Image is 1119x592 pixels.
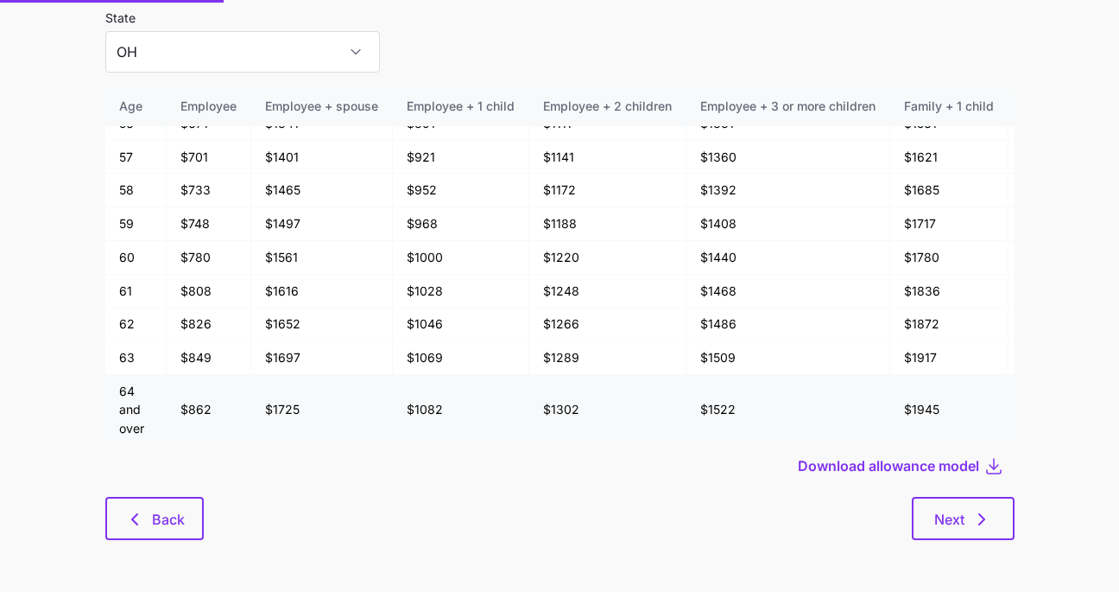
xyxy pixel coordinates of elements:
[105,31,380,73] input: Select a state
[686,207,890,241] td: $1408
[798,455,983,476] button: Download allowance model
[529,174,686,207] td: $1172
[393,375,529,445] td: $1082
[251,308,393,341] td: $1652
[798,455,979,476] span: Download allowance model
[167,375,251,445] td: $862
[105,375,167,445] td: 64 and over
[167,341,251,375] td: $849
[393,207,529,241] td: $968
[686,141,890,175] td: $1360
[543,97,672,116] div: Employee + 2 children
[700,97,876,116] div: Employee + 3 or more children
[180,97,237,116] div: Employee
[105,308,167,341] td: 62
[529,241,686,275] td: $1220
[167,141,251,175] td: $701
[529,141,686,175] td: $1141
[393,174,529,207] td: $952
[529,275,686,309] td: $1248
[105,174,167,207] td: 58
[890,174,1008,207] td: $1685
[686,174,890,207] td: $1392
[265,97,378,116] div: Employee + spouse
[407,97,515,116] div: Employee + 1 child
[105,9,136,28] label: State
[890,375,1008,445] td: $1945
[934,509,964,530] span: Next
[904,97,994,116] div: Family + 1 child
[251,241,393,275] td: $1561
[105,275,167,309] td: 61
[251,174,393,207] td: $1465
[105,341,167,375] td: 63
[167,241,251,275] td: $780
[105,207,167,241] td: 59
[912,497,1015,540] button: Next
[152,509,185,530] span: Back
[251,375,393,445] td: $1725
[890,207,1008,241] td: $1717
[890,141,1008,175] td: $1621
[890,241,1008,275] td: $1780
[890,275,1008,309] td: $1836
[167,207,251,241] td: $748
[529,308,686,341] td: $1266
[393,341,529,375] td: $1069
[529,207,686,241] td: $1188
[686,241,890,275] td: $1440
[105,241,167,275] td: 60
[393,308,529,341] td: $1046
[890,341,1008,375] td: $1917
[167,275,251,309] td: $808
[393,141,529,175] td: $921
[105,141,167,175] td: 57
[167,308,251,341] td: $826
[251,141,393,175] td: $1401
[686,275,890,309] td: $1468
[529,341,686,375] td: $1289
[890,308,1008,341] td: $1872
[393,241,529,275] td: $1000
[529,375,686,445] td: $1302
[119,97,152,116] div: Age
[393,275,529,309] td: $1028
[251,207,393,241] td: $1497
[686,308,890,341] td: $1486
[686,375,890,445] td: $1522
[167,174,251,207] td: $733
[105,497,204,540] button: Back
[686,341,890,375] td: $1509
[251,341,393,375] td: $1697
[251,275,393,309] td: $1616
